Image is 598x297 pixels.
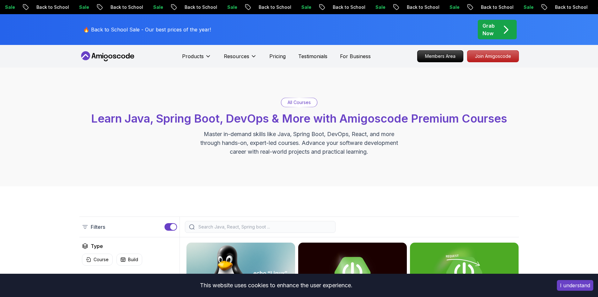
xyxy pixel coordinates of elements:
[91,223,105,231] p: Filters
[105,4,148,10] p: Back to School
[31,4,73,10] p: Back to School
[444,4,464,10] p: Sale
[467,51,519,62] p: Join Amigoscode
[128,256,138,263] p: Build
[224,52,249,60] p: Resources
[340,52,371,60] a: For Business
[91,242,103,250] h2: Type
[194,130,405,156] p: Master in-demand skills like Java, Spring Boot, DevOps, React, and more through hands-on, expert-...
[253,4,296,10] p: Back to School
[327,4,370,10] p: Back to School
[370,4,390,10] p: Sale
[224,52,257,65] button: Resources
[5,278,547,292] div: This website uses cookies to enhance the user experience.
[222,4,242,10] p: Sale
[73,4,94,10] p: Sale
[83,26,211,33] p: 🔥 Back to School Sale - Our best prices of the year!
[298,52,327,60] a: Testimonials
[179,4,222,10] p: Back to School
[197,224,331,230] input: Search Java, React, Spring boot ...
[557,280,593,291] button: Accept cookies
[182,52,211,65] button: Products
[482,22,495,37] p: Grab Now
[182,52,204,60] p: Products
[518,4,538,10] p: Sale
[82,254,113,266] button: Course
[417,50,463,62] a: Members Area
[418,51,463,62] p: Members Area
[296,4,316,10] p: Sale
[269,52,286,60] a: Pricing
[467,50,519,62] a: Join Amigoscode
[94,256,109,263] p: Course
[148,4,168,10] p: Sale
[288,99,311,106] p: All Courses
[91,112,507,125] span: Learn Java, Spring Boot, DevOps & More with Amigoscode Premium Courses
[475,4,518,10] p: Back to School
[401,4,444,10] p: Back to School
[549,4,592,10] p: Back to School
[116,254,142,266] button: Build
